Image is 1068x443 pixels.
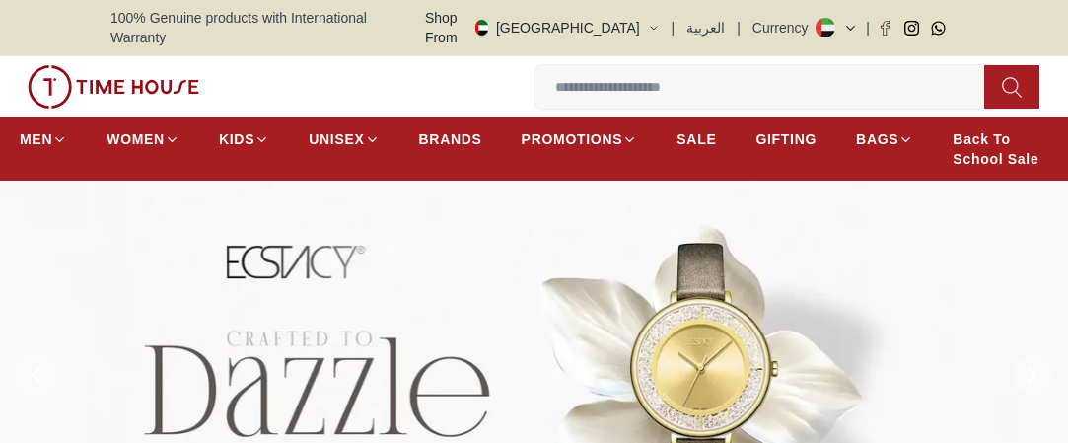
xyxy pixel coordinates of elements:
[866,18,870,37] span: |
[28,65,199,109] img: ...
[107,121,179,157] a: WOMEN
[522,129,623,149] span: PROMOTIONS
[953,121,1048,177] a: Back To School Sale
[755,121,817,157] a: GIFTING
[219,129,254,149] span: KIDS
[904,21,919,36] a: Instagram
[309,129,364,149] span: UNISEX
[219,121,269,157] a: KIDS
[20,121,67,157] a: MEN
[686,18,725,37] button: العربية
[931,21,946,36] a: Whatsapp
[107,129,165,149] span: WOMEN
[856,121,913,157] a: BAGS
[110,8,414,47] span: 100% Genuine products with International Warranty
[676,121,716,157] a: SALE
[755,129,817,149] span: GIFTING
[752,18,817,37] div: Currency
[475,20,488,36] img: United Arab Emirates
[309,121,379,157] a: UNISEX
[672,18,676,37] span: |
[419,129,482,149] span: BRANDS
[878,21,892,36] a: Facebook
[676,129,716,149] span: SALE
[20,129,52,149] span: MEN
[414,8,659,47] button: Shop From[GEOGRAPHIC_DATA]
[419,121,482,157] a: BRANDS
[953,129,1048,169] span: Back To School Sale
[737,18,741,37] span: |
[522,121,638,157] a: PROMOTIONS
[856,129,898,149] span: BAGS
